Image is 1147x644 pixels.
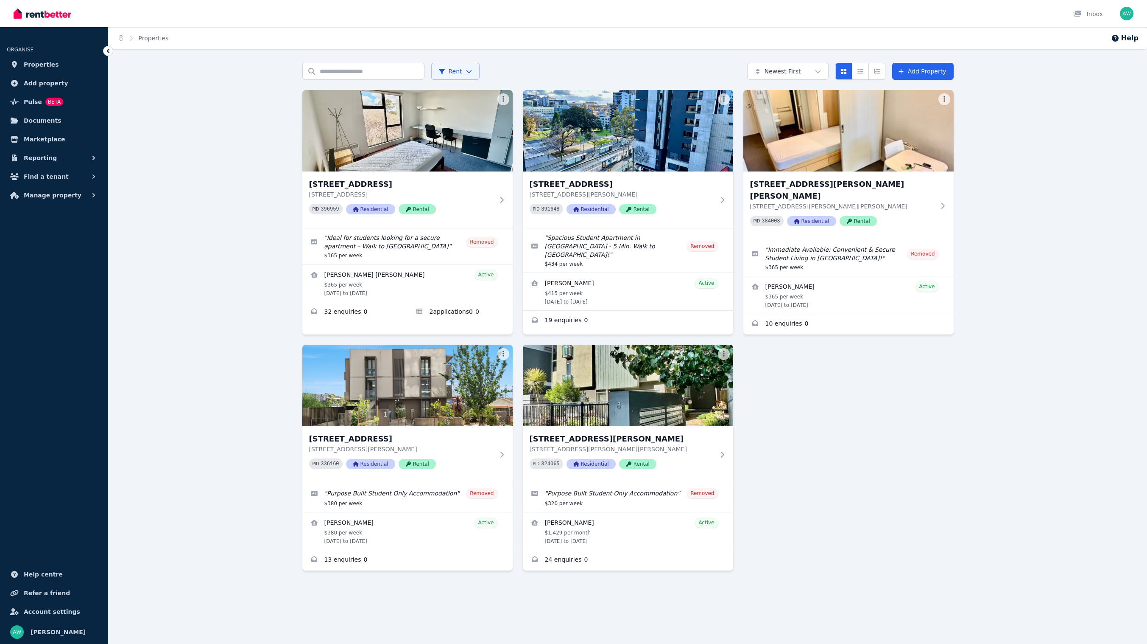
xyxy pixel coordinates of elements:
span: Marketplace [24,134,65,144]
span: Residential [346,204,395,214]
a: View details for Sadhwi Gurung [523,512,733,550]
small: PID [313,461,319,466]
p: [STREET_ADDRESS][PERSON_NAME][PERSON_NAME] [530,445,714,453]
div: View options [835,63,885,80]
span: ORGANISE [7,47,33,53]
a: Edit listing: Purpose Built Student Only Accommodation [523,483,733,512]
a: Enquiries for 306/8 Bruce Street, Box Hill [523,550,733,571]
img: 602/131 Pelham St, Carlton [523,90,733,172]
p: [STREET_ADDRESS][PERSON_NAME][PERSON_NAME] [750,202,935,211]
h3: [STREET_ADDRESS] [530,178,714,190]
h3: [STREET_ADDRESS] [309,178,494,190]
h3: [STREET_ADDRESS] [309,433,494,445]
h3: [STREET_ADDRESS][PERSON_NAME] [530,433,714,445]
a: 203/60 Waverley Rd, Malvern East[STREET_ADDRESS][STREET_ADDRESS]PID 396959ResidentialRental [302,90,513,228]
button: More options [938,93,950,105]
a: Enquiries for 109/1 Wellington Road, Box Hill [302,550,513,571]
img: Andrew Wong [10,625,24,639]
span: Rental [619,459,656,469]
span: Refer a friend [24,588,70,598]
a: Edit listing: Spacious Student Apartment in Carlton - 5 Min. Walk to Melbourne Uni! [523,228,733,273]
img: Andrew Wong [1120,7,1133,20]
img: RentBetter [14,7,71,20]
img: 203/60 Waverley Rd, Malvern East [302,90,513,172]
a: Edit listing: Purpose Built Student Only Accommodation [302,483,513,512]
small: PID [533,461,540,466]
small: PID [313,207,319,211]
img: 306/8 Bruce Street, Box Hill [523,345,733,426]
span: Rental [399,204,436,214]
p: [STREET_ADDRESS][PERSON_NAME] [530,190,714,199]
button: More options [718,93,730,105]
span: Residential [567,204,616,214]
a: Help centre [7,566,101,583]
span: Newest First [765,67,801,76]
a: Properties [139,35,169,42]
a: View details for Hwangwoon Lee [743,276,954,314]
small: PID [754,219,760,223]
button: Manage property [7,187,101,204]
p: [STREET_ADDRESS][PERSON_NAME] [309,445,494,453]
span: Rental [399,459,436,469]
span: Manage property [24,190,81,200]
img: 113/6 John St, Box Hill [743,90,954,172]
small: PID [533,207,540,211]
button: More options [497,93,509,105]
span: Rental [840,216,877,226]
code: 396959 [321,206,339,212]
button: More options [718,348,730,360]
code: 384003 [762,218,780,224]
code: 324065 [541,461,559,467]
span: Residential [787,216,836,226]
span: Residential [567,459,616,469]
button: Find a tenant [7,168,101,185]
span: Account settings [24,607,80,617]
a: Refer a friend [7,585,101,602]
a: View details for Bolun Zhang [302,512,513,550]
button: Newest First [747,63,829,80]
code: 391648 [541,206,559,212]
a: Account settings [7,603,101,620]
div: Inbox [1073,10,1103,18]
button: Help [1111,33,1139,43]
a: Add Property [892,63,954,80]
a: Applications for 203/60 Waverley Rd, Malvern East [407,302,513,323]
a: 109/1 Wellington Road, Box Hill[STREET_ADDRESS][STREET_ADDRESS][PERSON_NAME]PID 336160Residential... [302,345,513,483]
span: Properties [24,59,59,70]
a: Edit listing: Ideal for students looking for a secure apartment – Walk to Monash Uni [302,228,513,264]
button: More options [497,348,509,360]
a: Marketplace [7,131,101,148]
iframe: Intercom live chat [1118,615,1139,636]
span: Residential [346,459,395,469]
a: Properties [7,56,101,73]
button: Rent [431,63,480,80]
a: PulseBETA [7,93,101,110]
span: BETA [45,98,63,106]
span: [PERSON_NAME] [31,627,86,637]
span: Documents [24,115,61,126]
code: 336160 [321,461,339,467]
a: 602/131 Pelham St, Carlton[STREET_ADDRESS][STREET_ADDRESS][PERSON_NAME]PID 391648ResidentialRental [523,90,733,228]
button: Reporting [7,149,101,166]
a: 113/6 John St, Box Hill[STREET_ADDRESS][PERSON_NAME][PERSON_NAME][STREET_ADDRESS][PERSON_NAME][PE... [743,90,954,240]
a: View details for Gowtham Sriram Selvakumar [302,264,513,302]
span: Rental [619,204,656,214]
span: Reporting [24,153,57,163]
a: Documents [7,112,101,129]
a: 306/8 Bruce Street, Box Hill[STREET_ADDRESS][PERSON_NAME][STREET_ADDRESS][PERSON_NAME][PERSON_NAM... [523,345,733,483]
a: Enquiries for 203/60 Waverley Rd, Malvern East [302,302,407,323]
p: [STREET_ADDRESS] [309,190,494,199]
span: Rent [438,67,462,76]
button: Card view [835,63,852,80]
nav: Breadcrumb [109,27,179,49]
button: Compact list view [852,63,869,80]
span: Add property [24,78,68,88]
span: Pulse [24,97,42,107]
img: 109/1 Wellington Road, Box Hill [302,345,513,426]
span: Help centre [24,569,63,579]
span: Find a tenant [24,172,69,182]
button: Expanded list view [868,63,885,80]
a: Enquiries for 602/131 Pelham St, Carlton [523,311,733,331]
a: Add property [7,75,101,92]
a: View details for Rayan Alamri [523,273,733,310]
